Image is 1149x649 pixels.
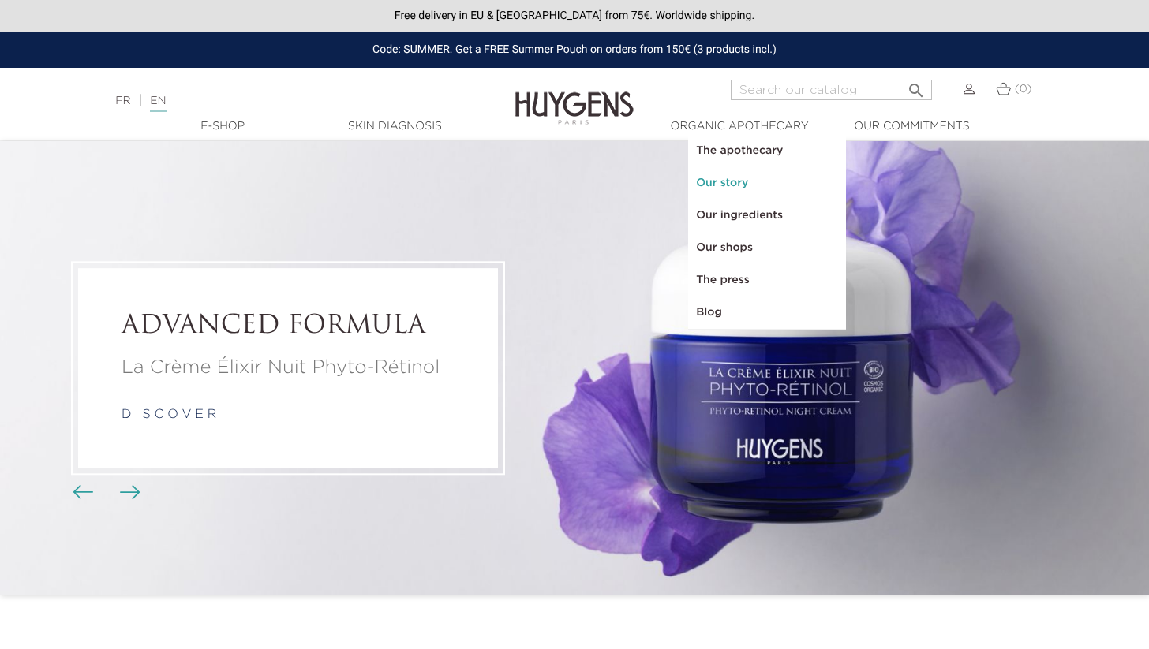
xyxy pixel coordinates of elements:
[688,135,846,167] a: The apothecary
[688,232,846,264] a: Our shops
[150,95,166,112] a: EN
[907,76,926,95] i: 
[688,200,846,232] a: Our ingredients
[688,297,846,329] a: Blog
[902,75,930,96] button: 
[688,264,846,297] a: The press
[661,118,818,135] a: Organic Apothecary
[688,167,846,200] a: Our story
[107,91,466,110] div: |
[316,118,473,135] a: Skin Diagnosis
[1015,84,1032,95] span: (0)
[833,118,990,135] a: Our commitments
[122,354,455,382] p: La Crème Élixir Nuit Phyto-Rétinol
[515,66,634,127] img: Huygens
[144,118,301,135] a: E-Shop
[122,311,455,341] h2: ADVANCED FORMULA
[122,409,216,422] a: d i s c o v e r
[115,95,130,106] a: FR
[731,80,932,100] input: Search
[79,481,130,505] div: Carousel buttons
